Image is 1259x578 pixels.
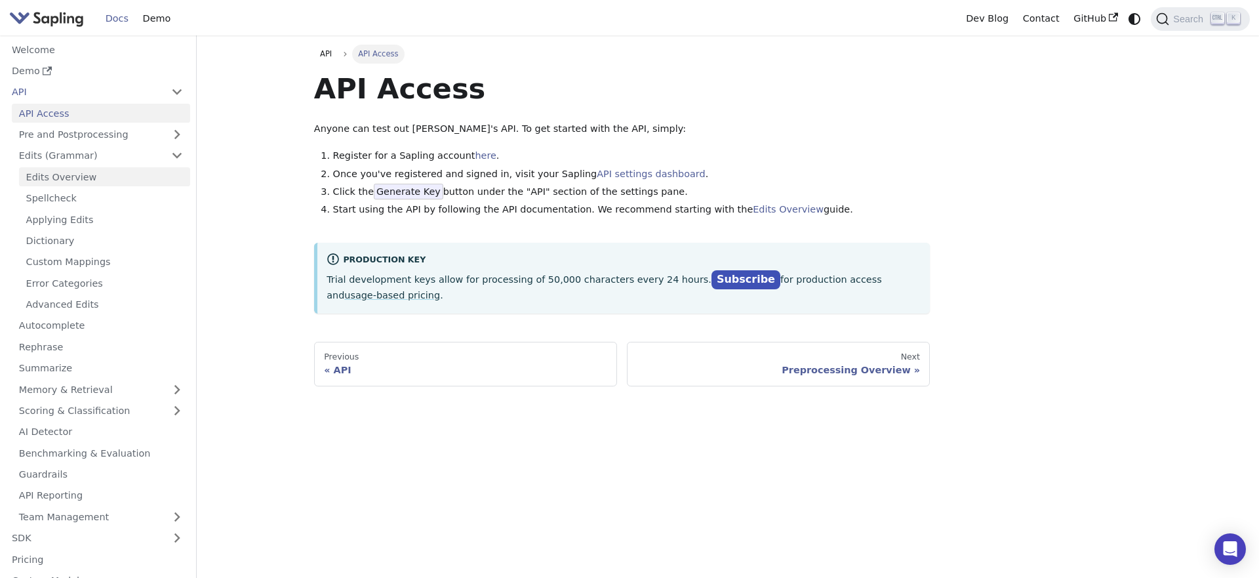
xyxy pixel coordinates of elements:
a: Scoring & Classification [12,402,190,421]
a: Benchmarking & Evaluation [12,444,190,463]
a: Memory & Retrieval [12,380,190,399]
span: API [320,49,332,58]
nav: Docs pages [314,342,930,386]
a: Advanced Edits [19,295,190,314]
a: Demo [136,9,178,29]
a: Spellcheck [19,189,190,208]
p: Anyone can test out [PERSON_NAME]'s API. To get started with the API, simply: [314,121,930,137]
a: Summarize [12,359,190,378]
a: SDK [5,529,164,548]
nav: Breadcrumbs [314,45,930,63]
span: API Access [352,45,405,63]
a: Dev Blog [959,9,1015,29]
a: Docs [98,9,136,29]
a: Guardrails [12,465,190,484]
li: Start using the API by following the API documentation. We recommend starting with the guide. [333,202,930,218]
li: Register for a Sapling account . [333,148,930,164]
a: usage-based pricing [344,290,440,300]
a: Pricing [5,550,190,569]
button: Collapse sidebar category 'API' [164,83,190,102]
a: API Reporting [12,486,190,505]
div: Production Key [327,253,921,268]
a: Custom Mappings [19,253,190,272]
a: Edits Overview [753,204,824,215]
li: Click the button under the "API" section of the settings pane. [333,184,930,200]
a: Rephrase [12,337,190,356]
span: Generate Key [374,184,443,199]
button: Switch between dark and light mode (currently system mode) [1125,9,1144,28]
a: Applying Edits [19,210,190,229]
div: API [324,364,607,376]
a: Demo [5,62,190,81]
a: Pre and Postprocessing [12,125,190,144]
button: Search (Ctrl+K) [1151,7,1249,31]
a: here [475,150,496,161]
a: PreviousAPI [314,342,618,386]
a: Edits Overview [19,167,190,186]
div: Next [637,352,920,362]
a: Edits (Grammar) [12,146,190,165]
a: Sapling.ai [9,9,89,28]
a: Subscribe [711,270,780,289]
li: Once you've registered and signed in, visit your Sapling . [333,167,930,182]
a: API settings dashboard [597,169,705,179]
a: Contact [1016,9,1067,29]
div: Open Intercom Messenger [1214,533,1246,565]
a: Dictionary [19,232,190,251]
h1: API Access [314,71,930,106]
a: API [314,45,338,63]
p: Trial development keys allow for processing of 50,000 characters every 24 hours. for production a... [327,271,921,304]
div: Previous [324,352,607,362]
a: NextPreprocessing Overview [627,342,930,386]
img: Sapling.ai [9,9,84,28]
a: GitHub [1066,9,1125,29]
a: Team Management [12,507,190,526]
a: API Access [12,104,190,123]
div: Preprocessing Overview [637,364,920,376]
a: AI Detector [12,423,190,442]
a: API [5,83,164,102]
a: Welcome [5,40,190,59]
a: Error Categories [19,274,190,293]
button: Expand sidebar category 'SDK' [164,529,190,548]
kbd: K [1227,12,1240,24]
a: Autocomplete [12,316,190,335]
span: Search [1169,14,1211,24]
